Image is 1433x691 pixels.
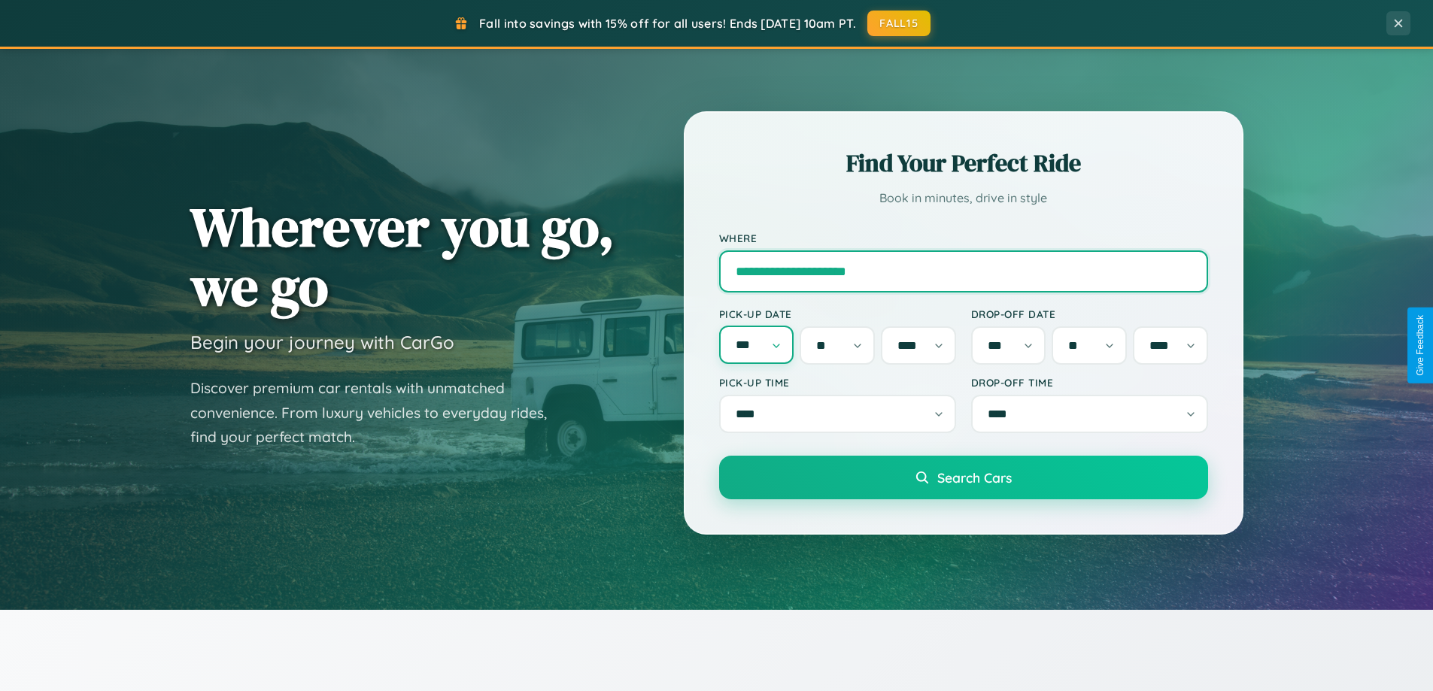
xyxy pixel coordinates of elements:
[719,456,1208,499] button: Search Cars
[719,147,1208,180] h2: Find Your Perfect Ride
[971,308,1208,320] label: Drop-off Date
[190,376,566,450] p: Discover premium car rentals with unmatched convenience. From luxury vehicles to everyday rides, ...
[719,376,956,389] label: Pick-up Time
[190,331,454,353] h3: Begin your journey with CarGo
[971,376,1208,389] label: Drop-off Time
[190,197,615,316] h1: Wherever you go, we go
[719,187,1208,209] p: Book in minutes, drive in style
[719,232,1208,244] label: Where
[479,16,856,31] span: Fall into savings with 15% off for all users! Ends [DATE] 10am PT.
[1415,315,1425,376] div: Give Feedback
[719,308,956,320] label: Pick-up Date
[867,11,931,36] button: FALL15
[937,469,1012,486] span: Search Cars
